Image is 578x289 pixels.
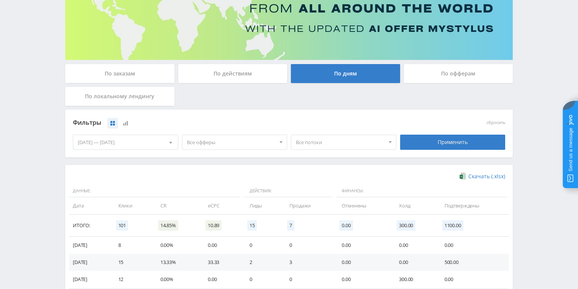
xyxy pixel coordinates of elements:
[400,135,506,150] div: Применить
[291,64,400,83] div: По дням
[69,215,111,237] td: Итого:
[153,254,200,271] td: 13.33%
[437,271,509,288] td: 0.00
[391,237,437,254] td: 0.00
[73,117,396,129] div: Фильтры
[282,254,334,271] td: 3
[69,254,111,271] td: [DATE]
[487,120,505,125] button: сбросить
[334,197,391,214] td: Отменены
[65,64,174,83] div: По заказам
[244,185,333,198] span: Действия:
[391,271,437,288] td: 300.00
[178,64,287,83] div: По действиям
[391,197,437,214] td: Холд
[242,254,282,271] td: 2
[69,271,111,288] td: [DATE]
[437,197,509,214] td: Подтверждены
[111,237,153,254] td: 8
[282,271,334,288] td: 0
[437,237,509,254] td: 0.00
[391,254,437,271] td: 0.00
[242,237,282,254] td: 0
[336,185,507,198] span: Финансы:
[200,197,242,214] td: eCPC
[242,271,282,288] td: 0
[153,197,200,214] td: CR
[111,271,153,288] td: 12
[282,197,334,214] td: Продажи
[187,135,276,149] span: Все офферы
[437,254,509,271] td: 500.00
[334,271,391,288] td: 0.00
[442,220,463,231] span: 1100.00
[206,220,221,231] span: 10.89
[116,220,129,231] span: 101
[69,185,240,198] span: Данные:
[153,237,200,254] td: 0.00%
[247,220,257,231] span: 15
[69,237,111,254] td: [DATE]
[334,254,391,271] td: 0.00
[111,197,153,214] td: Клики
[69,197,111,214] td: Дата
[468,173,505,179] span: Скачать (.xlsx)
[111,254,153,271] td: 15
[65,87,174,106] div: По локальному лендингу
[287,220,294,231] span: 7
[200,254,242,271] td: 33.33
[397,220,415,231] span: 300.00
[73,135,178,149] div: [DATE] — [DATE]
[334,237,391,254] td: 0.00
[296,135,385,149] span: Все потоки
[200,271,242,288] td: 0.00
[200,237,242,254] td: 0.00
[242,197,282,214] td: Лиды
[460,173,505,180] a: Скачать (.xlsx)
[282,237,334,254] td: 0
[158,220,178,231] span: 14.85%
[404,64,513,83] div: По офферам
[339,220,353,231] span: 0.00
[460,172,466,180] img: xlsx
[153,271,200,288] td: 0.00%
